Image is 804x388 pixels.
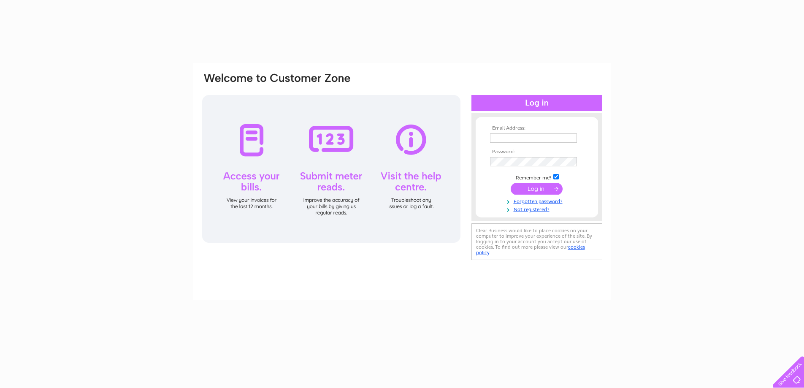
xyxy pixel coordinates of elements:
[490,197,586,205] a: Forgotten password?
[488,173,586,181] td: Remember me?
[511,183,563,195] input: Submit
[488,125,586,131] th: Email Address:
[471,223,602,260] div: Clear Business would like to place cookies on your computer to improve your experience of the sit...
[490,205,586,213] a: Not registered?
[476,244,585,255] a: cookies policy
[488,149,586,155] th: Password:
